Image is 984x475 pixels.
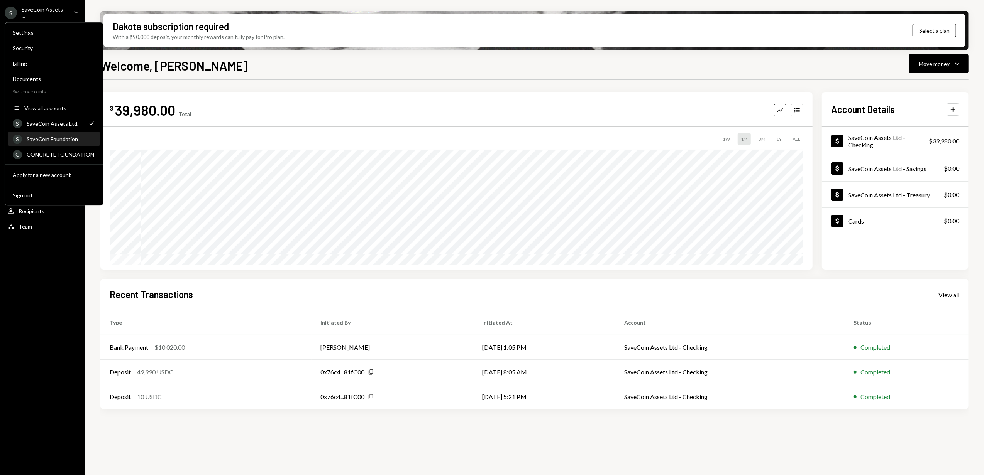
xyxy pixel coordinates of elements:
div: $39,980.00 [929,136,959,146]
a: CCONCRETE FOUNDATION [8,147,100,161]
a: Team [5,219,80,233]
div: $0.00 [944,216,959,226]
div: $0.00 [944,164,959,173]
div: $0.00 [944,190,959,199]
div: Security [13,45,95,51]
div: SaveCoin Assets Ltd - Checking [848,134,929,148]
div: SaveCoin Assets Ltd - Savings [848,165,926,172]
div: Completed [860,392,890,401]
button: View all accounts [8,101,100,115]
th: Account [615,310,845,335]
div: Switch accounts [5,87,103,94]
a: View all [938,290,959,299]
div: Apply for a new account [13,172,95,178]
div: Settings [13,29,95,36]
div: $10,020.00 [154,343,185,352]
div: Sign out [13,192,95,199]
td: [DATE] 5:21 PM [473,384,615,409]
div: 1Y [773,133,785,145]
a: SaveCoin Assets Ltd - Treasury$0.00 [822,182,969,207]
button: Sign out [8,189,100,202]
div: Cards [848,217,864,225]
div: 1M [738,133,751,145]
div: Team [19,223,32,230]
a: Cards$0.00 [822,208,969,234]
td: SaveCoin Assets Ltd - Checking [615,360,845,384]
div: Documents [13,76,95,82]
div: 0x76c4...81fC00 [321,392,365,401]
button: Apply for a new account [8,168,100,182]
th: Type [100,310,312,335]
a: Recipients [5,204,80,218]
a: Security [8,41,100,55]
td: SaveCoin Assets Ltd - Checking [615,335,845,360]
div: 3M [755,133,769,145]
td: [DATE] 8:05 AM [473,360,615,384]
div: Deposit [110,367,131,377]
div: C [13,150,22,159]
div: View all accounts [24,105,95,111]
a: SaveCoin Assets Ltd - Checking$39,980.00 [822,127,969,155]
div: With a $90,000 deposit, your monthly rewards can fully pay for Pro plan. [113,33,285,41]
div: S [5,7,17,19]
div: Completed [860,343,890,352]
td: SaveCoin Assets Ltd - Checking [615,384,845,409]
div: 1W [720,133,733,145]
td: [PERSON_NAME] [312,335,473,360]
div: 10 USDC [137,392,162,401]
div: Total [178,111,191,117]
button: Move money [909,54,969,73]
th: Initiated By [312,310,473,335]
th: Initiated At [473,310,615,335]
button: Select a plan [913,24,956,37]
div: 39,980.00 [115,101,175,119]
h2: Account Details [831,103,895,116]
div: Move money [919,60,950,68]
div: 0x76c4...81fC00 [321,367,365,377]
a: Documents [8,72,100,86]
th: Status [844,310,969,335]
div: Deposit [110,392,131,401]
div: SaveCoin Foundation [27,136,95,142]
div: Completed [860,367,890,377]
a: SSaveCoin Foundation [8,132,100,146]
div: Recipients [19,208,44,214]
td: [DATE] 1:05 PM [473,335,615,360]
div: S [13,135,22,144]
h2: Recent Transactions [110,288,193,301]
div: CONCRETE FOUNDATION [27,151,95,158]
a: SaveCoin Assets Ltd - Savings$0.00 [822,155,969,181]
div: SaveCoin Assets Ltd - Treasury [848,191,930,199]
a: Settings [8,25,100,39]
div: Dakota subscription required [113,20,229,33]
h1: Welcome, [PERSON_NAME] [100,58,248,73]
div: ALL [789,133,803,145]
div: $ [110,104,113,112]
div: Bank Payment [110,343,148,352]
div: SaveCoin Assets ... [22,6,67,19]
a: Billing [8,56,100,70]
div: SaveCoin Assets Ltd. [27,120,83,127]
div: Billing [13,60,95,67]
div: 49,990 USDC [137,367,173,377]
div: S [13,119,22,128]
